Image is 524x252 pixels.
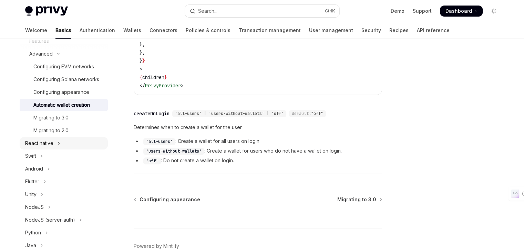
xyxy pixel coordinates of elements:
[33,88,89,96] div: Configuring appearance
[143,138,175,145] code: 'all-users'
[20,99,108,111] a: Automatic wallet creation
[239,22,301,39] a: Transaction management
[140,74,142,80] span: {
[440,6,483,17] a: Dashboard
[142,74,164,80] span: children
[134,196,200,203] a: Configuring appearance
[185,5,339,17] button: Open search
[145,83,181,89] span: PrivyProvider
[20,201,108,213] button: Toggle NodeJS section
[20,73,108,86] a: Configuring Solana networks
[134,123,382,132] span: Determines when to create a wallet for the user.
[140,58,142,64] span: }
[33,114,69,122] div: Migrating to 3.0
[25,177,39,186] div: Flutter
[33,62,94,71] div: Configuring EVM networks
[140,66,142,72] span: >
[309,22,353,39] a: User management
[20,60,108,73] a: Configuring EVM networks
[55,22,71,39] a: Basics
[198,7,217,15] div: Search...
[20,124,108,137] a: Migrating to 2.0
[33,126,69,135] div: Migrating to 2.0
[140,83,145,89] span: </
[143,148,204,155] code: 'users-without-wallets'
[134,147,382,155] li: : Create a wallet for users who do not have a wallet on login.
[175,111,284,116] span: 'all-users' | 'users-without-wallets' | 'off'
[20,112,108,124] a: Migrating to 3.0
[164,74,167,80] span: }
[134,110,169,117] div: createOnLogin
[488,6,499,17] button: Toggle dark mode
[25,229,41,237] div: Python
[33,75,99,84] div: Configuring Solana networks
[134,156,382,165] li: : Do not create a wallet on login.
[391,8,404,14] a: Demo
[25,6,68,16] img: light logo
[445,8,472,14] span: Dashboard
[186,22,230,39] a: Policies & controls
[20,86,108,98] a: Configuring appearance
[325,8,335,14] span: Ctrl K
[25,216,75,224] div: NodeJS (server-auth)
[25,165,43,173] div: Android
[143,157,161,164] code: 'off'
[25,22,47,39] a: Welcome
[25,139,53,147] div: React native
[140,196,200,203] span: Configuring appearance
[80,22,115,39] a: Authentication
[311,111,323,116] span: "off"
[20,48,108,60] button: Toggle Advanced section
[150,22,177,39] a: Connectors
[25,241,36,250] div: Java
[361,22,381,39] a: Security
[134,137,382,145] li: : Create a wallet for all users on login.
[389,22,409,39] a: Recipes
[29,50,53,58] div: Advanced
[20,226,108,239] button: Toggle Python section
[417,22,450,39] a: API reference
[25,203,44,211] div: NodeJS
[142,58,145,64] span: }
[134,243,179,250] a: Powered by Mintlify
[25,190,37,198] div: Unity
[25,152,36,160] div: Swift
[140,49,145,56] span: },
[181,83,184,89] span: >
[413,8,432,14] a: Support
[20,214,108,226] button: Toggle NodeJS (server-auth) section
[20,239,108,252] button: Toggle Java section
[292,111,311,116] span: default:
[20,175,108,188] button: Toggle Flutter section
[20,163,108,175] button: Toggle Android section
[140,41,145,47] span: },
[123,22,141,39] a: Wallets
[337,196,381,203] a: Migrating to 3.0
[20,188,108,201] button: Toggle Unity section
[337,196,376,203] span: Migrating to 3.0
[20,150,108,162] button: Toggle Swift section
[20,137,108,149] button: Toggle React native section
[33,101,90,109] div: Automatic wallet creation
